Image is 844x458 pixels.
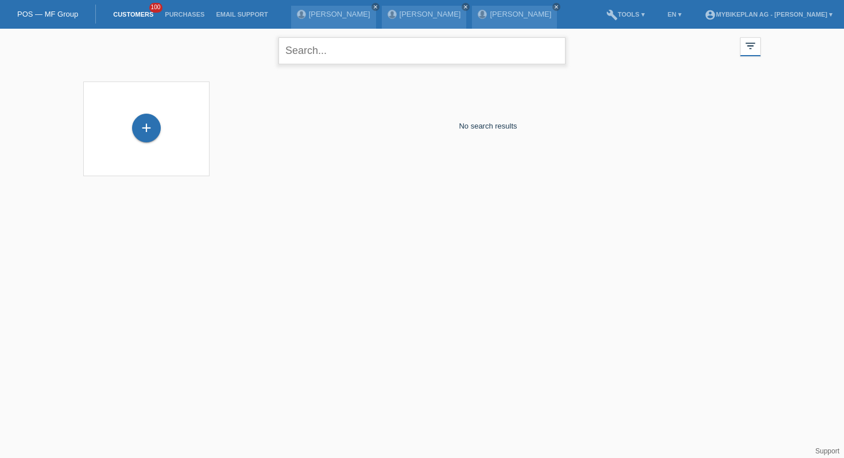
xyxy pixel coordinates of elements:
span: 100 [149,3,163,13]
div: No search results [215,76,761,176]
a: Email Support [210,11,273,18]
i: account_circle [704,9,716,21]
a: [PERSON_NAME] [400,10,461,18]
i: filter_list [744,40,757,52]
a: account_circleMybikeplan AG - [PERSON_NAME] ▾ [699,11,838,18]
div: Add customer [133,118,160,138]
i: close [373,4,378,10]
a: [PERSON_NAME] [490,10,551,18]
a: close [462,3,470,11]
a: close [371,3,380,11]
a: EN ▾ [662,11,687,18]
a: buildTools ▾ [601,11,651,18]
a: Support [815,447,839,455]
input: Search... [278,37,566,64]
i: close [553,4,559,10]
a: close [552,3,560,11]
i: build [606,9,618,21]
i: close [463,4,469,10]
a: POS — MF Group [17,10,78,18]
a: Purchases [159,11,210,18]
a: Customers [107,11,159,18]
a: [PERSON_NAME] [309,10,370,18]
